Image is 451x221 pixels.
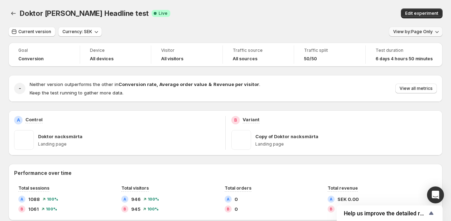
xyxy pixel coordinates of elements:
[25,116,43,123] p: Control
[234,117,237,123] h2: B
[427,186,444,203] div: Open Intercom Messenger
[161,48,213,53] span: Visitor
[159,81,207,87] strong: Average order value
[401,8,443,18] button: Edit experiment
[30,81,260,87] span: Neither version outperforms the other in .
[227,207,230,211] h2: B
[131,196,141,203] span: 946
[62,29,92,35] span: Currency: SEK
[18,56,44,62] span: Conversion
[28,196,40,203] span: 1088
[118,81,157,87] strong: Conversion rate
[131,205,140,213] span: 945
[393,29,433,35] span: View by: Page Only
[376,47,433,62] a: Test duration6 days 4 hours 50 minutes
[231,130,251,150] img: Copy of Doktor nacksmärta
[8,27,55,37] button: Current version
[123,207,126,211] h2: B
[157,81,158,87] strong: ,
[337,205,359,213] span: SEK 0.00
[234,196,238,203] span: 0
[90,47,141,62] a: DeviceAll devices
[30,90,123,96] span: Keep the test running to gather more data.
[376,56,433,62] span: 6 days 4 hours 50 minutes
[58,27,102,37] button: Currency: SEK
[20,197,23,201] h2: A
[227,197,230,201] h2: A
[405,11,438,16] span: Edit experiment
[328,185,358,191] span: Total revenue
[330,207,333,211] h2: B
[14,130,34,150] img: Doktor nacksmärta
[400,86,433,91] span: View all metrics
[18,29,51,35] span: Current version
[208,81,212,87] strong: &
[38,141,220,147] p: Landing page
[18,48,70,53] span: Goal
[304,48,355,53] span: Traffic split
[304,47,355,62] a: Traffic split50/50
[20,9,149,18] span: Doktor [PERSON_NAME] Headline test
[28,205,39,213] span: 1061
[233,48,284,53] span: Traffic source
[213,81,259,87] strong: Revenue per visitor
[344,209,435,217] button: Show survey - Help us improve the detailed report for A/B campaigns
[233,56,257,62] h4: All sources
[123,197,126,201] h2: A
[161,47,213,62] a: VisitorAll visitors
[46,207,57,211] span: 100 %
[225,185,251,191] span: Total orders
[344,210,427,217] span: Help us improve the detailed report for A/B campaigns
[90,56,114,62] h4: All devices
[47,197,58,201] span: 100 %
[255,141,437,147] p: Landing page
[376,48,433,53] span: Test duration
[38,133,83,140] p: Doktor nacksmärta
[395,84,437,93] button: View all metrics
[330,197,333,201] h2: A
[18,47,70,62] a: GoalConversion
[148,197,159,201] span: 100 %
[121,185,149,191] span: Total visitors
[17,117,20,123] h2: A
[19,85,21,92] h2: -
[389,27,443,37] button: View by:Page Only
[18,185,49,191] span: Total sessions
[161,56,183,62] h4: All visitors
[255,133,318,140] p: Copy of Doktor nacksmärta
[304,56,317,62] span: 50/50
[234,205,238,213] span: 0
[243,116,260,123] p: Variant
[14,170,437,177] h2: Performance over time
[159,11,167,16] span: Live
[233,47,284,62] a: Traffic sourceAll sources
[147,207,159,211] span: 100 %
[90,48,141,53] span: Device
[8,8,18,18] button: Back
[20,207,23,211] h2: B
[337,196,359,203] span: SEK 0.00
